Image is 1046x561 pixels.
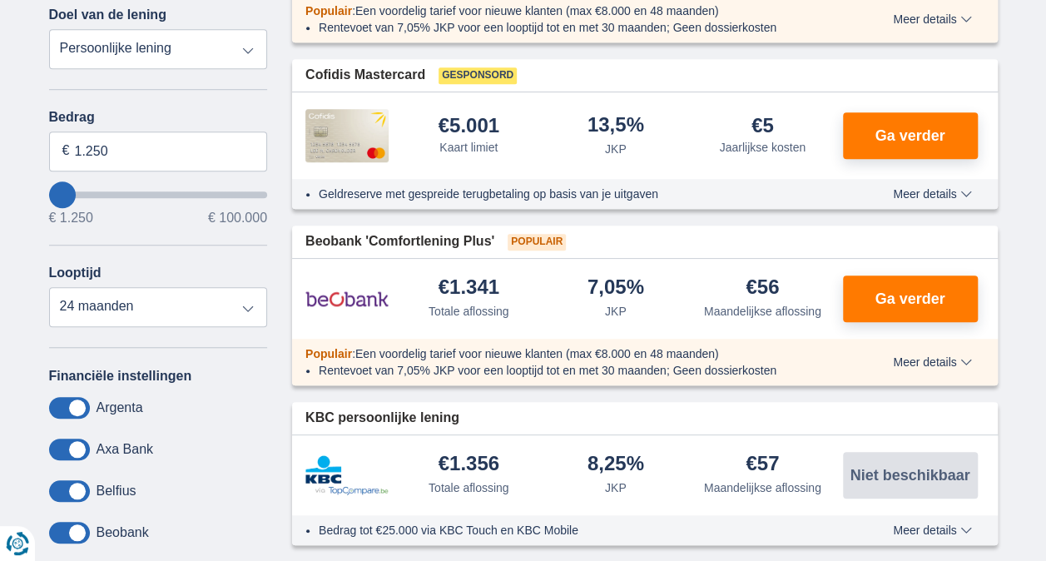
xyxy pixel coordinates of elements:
div: €5 [751,116,774,136]
span: Cofidis Mastercard [305,66,425,85]
label: Financiële instellingen [49,369,192,384]
label: Belfius [97,484,136,499]
div: €1.356 [439,454,499,476]
span: Populair [508,234,566,251]
span: Beobank 'Comfortlening Plus' [305,232,494,251]
button: Niet beschikbaar [843,452,978,499]
div: Kaart limiet [439,139,498,156]
button: Ga verder [843,276,978,322]
div: Maandelijkse aflossing [704,303,821,320]
label: Argenta [97,400,143,415]
span: Meer details [893,356,971,368]
div: 7,05% [587,277,644,300]
div: €57 [746,454,779,476]
li: Geldreserve met gespreide terugbetaling op basis van je uitgaven [319,186,832,202]
label: Looptijd [49,266,102,280]
span: Ga verder [875,291,944,306]
div: €56 [746,277,779,300]
div: JKP [605,303,627,320]
button: Meer details [880,355,984,369]
span: Meer details [893,13,971,25]
label: Beobank [97,525,149,540]
div: Jaarlijkse kosten [720,139,806,156]
div: : [292,2,845,19]
span: Een voordelig tarief voor nieuwe klanten (max €8.000 en 48 maanden) [355,4,719,17]
span: € 1.250 [49,211,93,225]
span: Meer details [893,188,971,200]
div: 13,5% [587,115,644,137]
img: product.pl.alt KBC [305,455,389,495]
button: Meer details [880,187,984,201]
span: Niet beschikbaar [850,468,969,483]
button: Meer details [880,12,984,26]
div: JKP [605,141,627,157]
span: Gesponsord [439,67,517,84]
button: Meer details [880,524,984,537]
div: JKP [605,479,627,496]
span: € [62,141,70,161]
label: Bedrag [49,110,268,125]
span: Populair [305,347,352,360]
span: Een voordelig tarief voor nieuwe klanten (max €8.000 en 48 maanden) [355,347,719,360]
label: Doel van de lening [49,7,166,22]
input: wantToBorrow [49,191,268,198]
img: product.pl.alt Cofidis CC [305,109,389,162]
div: €1.341 [439,277,499,300]
span: € 100.000 [208,211,267,225]
div: : [292,345,845,362]
div: Totale aflossing [429,303,509,320]
label: Axa Bank [97,442,153,457]
button: Ga verder [843,112,978,159]
span: KBC persoonlijke lening [305,409,459,428]
span: Populair [305,4,352,17]
li: Rentevoet van 7,05% JKP voor een looptijd tot en met 30 maanden; Geen dossierkosten [319,362,832,379]
div: €5.001 [439,116,499,136]
li: Bedrag tot €25.000 via KBC Touch en KBC Mobile [319,522,832,539]
div: Totale aflossing [429,479,509,496]
img: product.pl.alt Beobank [305,278,389,320]
div: 8,25% [587,454,644,476]
span: Meer details [893,524,971,536]
div: Maandelijkse aflossing [704,479,821,496]
span: Ga verder [875,128,944,143]
li: Rentevoet van 7,05% JKP voor een looptijd tot en met 30 maanden; Geen dossierkosten [319,19,832,36]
